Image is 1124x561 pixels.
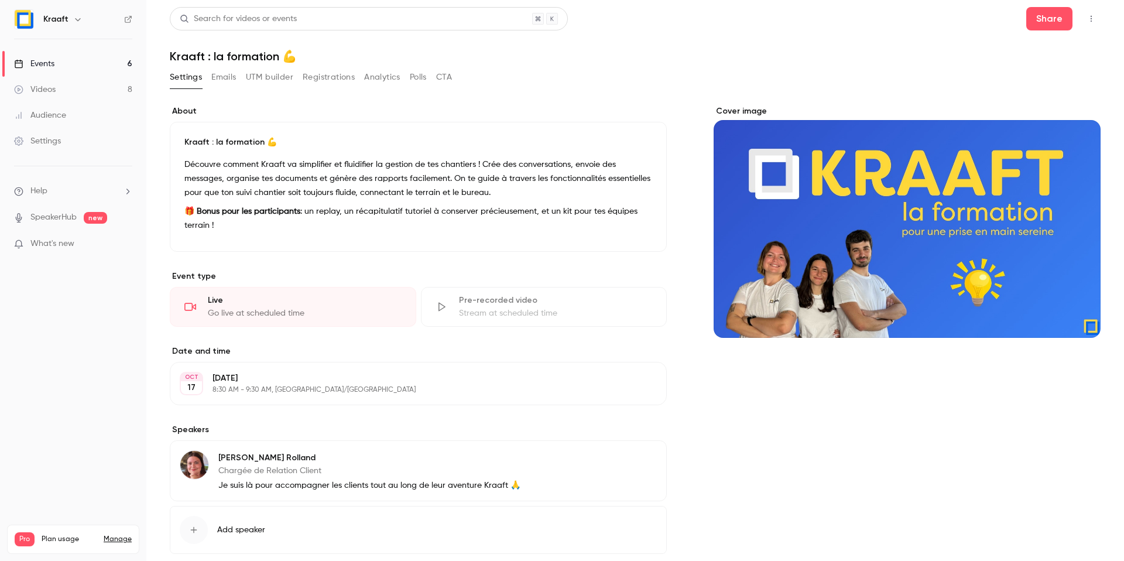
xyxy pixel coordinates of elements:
[15,10,33,29] img: Kraaft
[246,68,293,87] button: UTM builder
[170,440,667,501] div: Lisa Rolland[PERSON_NAME] RollandChargée de Relation ClientJe suis là pour accompagner les client...
[170,287,416,327] div: LiveGo live at scheduled time
[170,105,667,117] label: About
[15,532,35,546] span: Pro
[14,110,66,121] div: Audience
[184,207,300,215] strong: 🎁 Bonus pour les participants
[14,135,61,147] div: Settings
[180,451,208,479] img: Lisa Rolland
[14,58,54,70] div: Events
[170,424,667,436] label: Speakers
[104,535,132,544] a: Manage
[436,68,452,87] button: CTA
[218,452,520,464] p: [PERSON_NAME] Rolland
[170,271,667,282] p: Event type
[42,535,97,544] span: Plan usage
[43,13,68,25] h6: Kraaft
[217,524,265,536] span: Add speaker
[421,287,667,327] div: Pre-recorded videoStream at scheduled time
[170,506,667,554] button: Add speaker
[714,105,1101,338] section: Cover image
[181,373,202,381] div: OCT
[170,49,1101,63] h1: Kraaft : la formation 💪
[170,346,667,357] label: Date and time
[459,307,653,319] div: Stream at scheduled time
[213,372,605,384] p: [DATE]
[30,211,77,224] a: SpeakerHub
[184,204,652,232] p: : un replay, un récapitulatif tutoriel à conserver précieusement, et un kit pour tes équipes terr...
[303,68,355,87] button: Registrations
[14,84,56,95] div: Videos
[187,382,196,394] p: 17
[30,185,47,197] span: Help
[211,68,236,87] button: Emails
[1026,7,1072,30] button: Share
[459,295,653,306] div: Pre-recorded video
[170,68,202,87] button: Settings
[118,239,132,249] iframe: Noticeable Trigger
[218,465,520,477] p: Chargée de Relation Client
[184,136,652,148] p: Kraaft : la formation 💪
[14,185,132,197] li: help-dropdown-opener
[213,385,605,395] p: 8:30 AM - 9:30 AM, [GEOGRAPHIC_DATA]/[GEOGRAPHIC_DATA]
[410,68,427,87] button: Polls
[208,307,402,319] div: Go live at scheduled time
[714,105,1101,117] label: Cover image
[184,158,652,200] p: Découvre comment Kraaft va simplifier et fluidifier la gestion de tes chantiers ! Crée des conver...
[364,68,400,87] button: Analytics
[218,480,520,491] p: Je suis là pour accompagner les clients tout au long de leur aventure Kraaft 🙏
[180,13,297,25] div: Search for videos or events
[208,295,402,306] div: Live
[84,212,107,224] span: new
[30,238,74,250] span: What's new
